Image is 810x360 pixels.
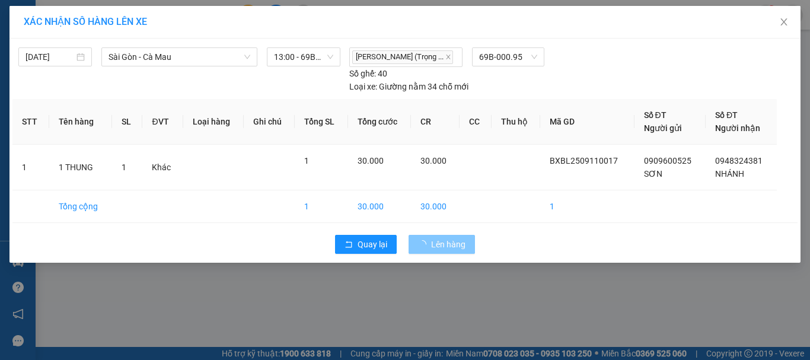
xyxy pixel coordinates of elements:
span: 1 [122,163,126,172]
th: CR [411,99,460,145]
span: 69B-000.95 [479,48,537,66]
span: close [779,17,789,27]
th: Mã GD [540,99,634,145]
td: Tổng cộng [49,190,111,223]
span: loading [418,240,431,249]
div: Giường nằm 34 chỗ mới [349,80,468,93]
th: Tổng cước [348,99,411,145]
th: Thu hộ [492,99,541,145]
span: Số ĐT [644,110,667,120]
th: Tên hàng [49,99,111,145]
td: 1 THUNG [49,145,111,190]
span: 30.000 [420,156,447,165]
span: Sài Gòn - Cà Mau [109,48,250,66]
span: Người nhận [715,123,760,133]
td: 30.000 [411,190,460,223]
span: BXBL2509110017 [550,156,618,165]
span: Lên hàng [431,238,465,251]
th: CC [460,99,492,145]
td: 1 [12,145,49,190]
th: Loại hàng [183,99,244,145]
span: 13:00 - 69B-000.95 [274,48,333,66]
span: Số ĐT [715,110,738,120]
span: Quay lại [358,238,387,251]
input: 11/09/2025 [25,50,74,63]
span: Số ghế: [349,67,376,80]
th: SL [112,99,143,145]
td: 1 [295,190,347,223]
span: rollback [345,240,353,250]
div: 40 [349,67,387,80]
span: NHÁNH [715,169,744,179]
span: 1 [304,156,309,165]
span: 0948324381 [715,156,763,165]
span: [PERSON_NAME] (Trọng ... [352,50,453,64]
span: Loại xe: [349,80,377,93]
th: ĐVT [142,99,183,145]
span: XÁC NHẬN SỐ HÀNG LÊN XE [24,16,147,27]
th: Ghi chú [244,99,295,145]
th: Tổng SL [295,99,347,145]
button: Lên hàng [409,235,475,254]
button: rollbackQuay lại [335,235,397,254]
span: close [445,54,451,60]
button: Close [767,6,801,39]
span: down [244,53,251,60]
span: Người gửi [644,123,682,133]
td: 1 [540,190,634,223]
span: 0909600525 [644,156,691,165]
span: SƠN [644,169,662,179]
td: Khác [142,145,183,190]
th: STT [12,99,49,145]
td: 30.000 [348,190,411,223]
span: 30.000 [358,156,384,165]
